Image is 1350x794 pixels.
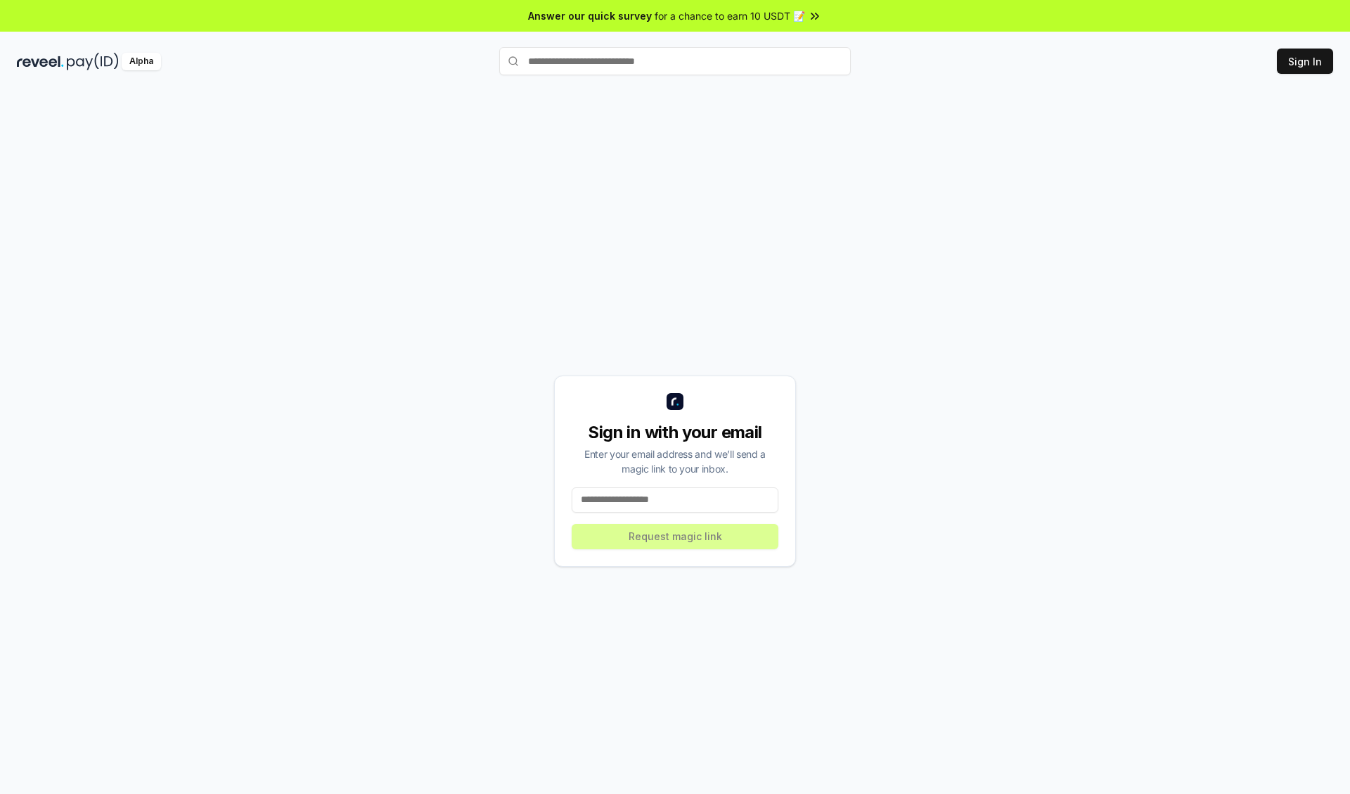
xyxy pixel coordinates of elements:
img: pay_id [67,53,119,70]
span: for a chance to earn 10 USDT 📝 [655,8,805,23]
button: Sign In [1277,49,1333,74]
img: logo_small [667,393,683,410]
img: reveel_dark [17,53,64,70]
div: Sign in with your email [572,421,778,444]
span: Answer our quick survey [528,8,652,23]
div: Alpha [122,53,161,70]
div: Enter your email address and we’ll send a magic link to your inbox. [572,447,778,476]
